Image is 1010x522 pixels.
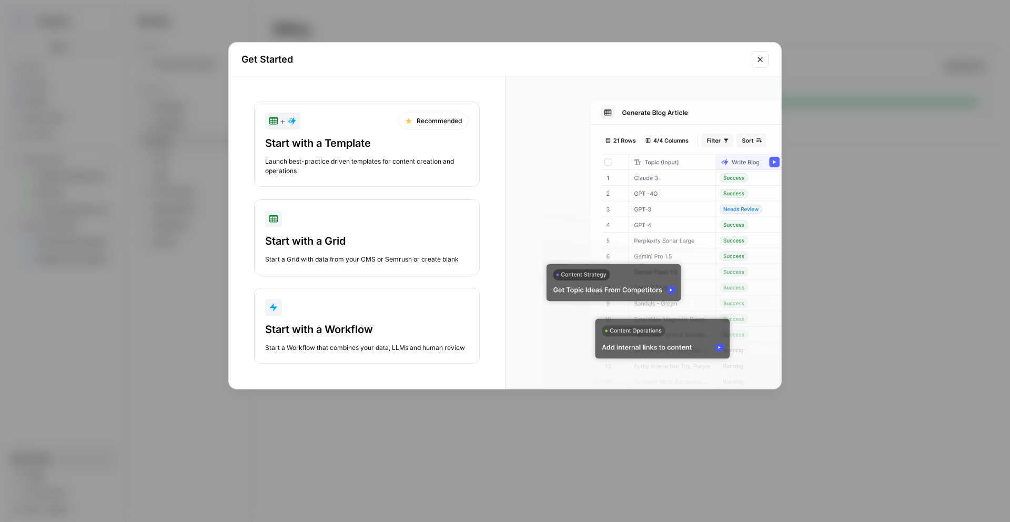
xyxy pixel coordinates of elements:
div: Launch best-practice driven templates for content creation and operations [265,157,469,176]
div: Start with a Template [265,136,469,150]
button: Start with a GridStart a Grid with data from your CMS or Semrush or create blank [254,199,480,275]
div: Start a Grid with data from your CMS or Semrush or create blank [265,255,469,264]
div: + [269,115,296,127]
button: Close modal [752,51,769,68]
div: Start with a Grid [265,234,469,248]
div: Recommended [398,113,469,129]
button: Start with a WorkflowStart a Workflow that combines your data, LLMs and human review [254,288,480,364]
h2: Get Started [241,52,745,67]
button: +RecommendedStart with a TemplateLaunch best-practice driven templates for content creation and o... [254,102,480,187]
div: Start with a Workflow [265,322,469,337]
div: Start a Workflow that combines your data, LLMs and human review [265,343,469,353]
